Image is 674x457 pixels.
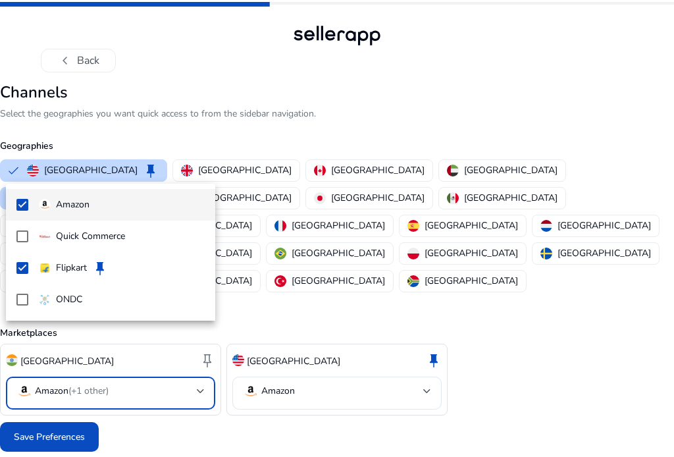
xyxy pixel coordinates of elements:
p: ONDC [56,292,82,307]
img: amazon.svg [39,199,51,211]
p: Quick Commerce [56,229,125,244]
span: keep [92,260,108,276]
p: Flipkart [56,261,87,275]
img: ondc-sm.webp [39,294,51,306]
p: Amazon [56,198,90,212]
img: flipkart.svg [39,262,51,274]
img: quick-commerce.gif [39,230,51,242]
